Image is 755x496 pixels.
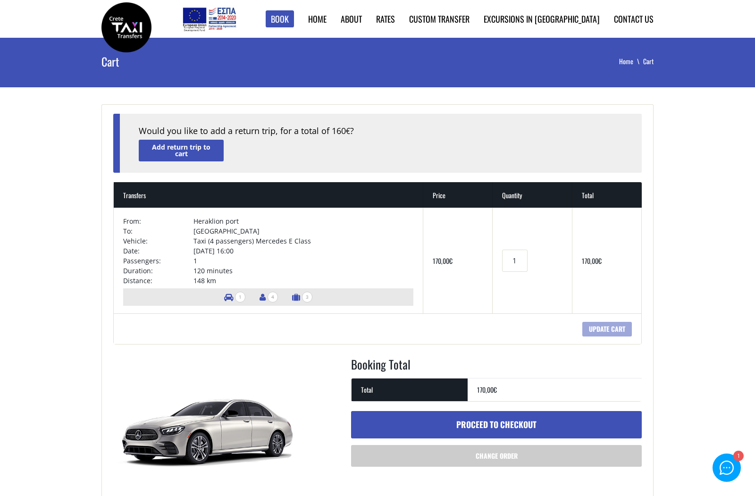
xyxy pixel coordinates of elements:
[101,2,151,52] img: Crete Taxi Transfers | Crete Taxi Transfers Cart | Crete Taxi Transfers
[123,216,193,226] td: From:
[302,292,312,303] span: 3
[101,21,151,31] a: Crete Taxi Transfers | Crete Taxi Transfers Cart | Crete Taxi Transfers
[308,13,327,25] a: Home
[193,276,413,286] td: 148 km
[235,292,245,303] span: 1
[219,288,250,306] li: Number of vehicles
[266,10,294,28] a: Book
[643,57,654,66] li: Cart
[123,266,193,276] td: Duration:
[123,256,193,266] td: Passengers:
[619,56,643,66] a: Home
[193,266,413,276] td: 120 minutes
[287,288,317,306] li: Number of luggage items
[341,13,362,25] a: About
[352,378,468,401] th: Total
[614,13,654,25] a: Contact us
[114,182,423,208] th: Transfers
[733,451,744,461] div: 1
[423,182,493,208] th: Price
[351,356,642,378] h2: Booking Total
[351,445,642,467] a: Change order
[449,256,453,266] span: €
[255,288,283,306] li: Number of passengers
[123,246,193,256] td: Date:
[502,250,528,272] input: Transfers quantity
[123,276,193,286] td: Distance:
[193,256,413,266] td: 1
[376,13,395,25] a: Rates
[268,292,278,303] span: 4
[193,246,413,256] td: [DATE] 16:00
[139,140,224,161] a: Add return trip to cart
[193,226,413,236] td: [GEOGRAPHIC_DATA]
[572,182,642,208] th: Total
[193,236,413,246] td: Taxi (4 passengers) Mercedes E Class
[139,125,623,137] div: Would you like to add a return trip, for a total of 160 ?
[193,216,413,226] td: Heraklion port
[351,411,642,438] a: Proceed to checkout
[598,256,602,266] span: €
[123,236,193,246] td: Vehicle:
[582,256,602,266] bdi: 170,00
[123,226,193,236] td: To:
[582,322,632,336] input: Update cart
[433,256,453,266] bdi: 170,00
[346,126,350,136] span: €
[493,182,572,208] th: Quantity
[477,385,497,395] bdi: 170,00
[494,385,497,395] span: €
[484,13,600,25] a: Excursions in [GEOGRAPHIC_DATA]
[181,5,237,33] img: e-bannersEUERDF180X90.jpg
[409,13,470,25] a: Custom Transfer
[101,38,287,85] h1: Cart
